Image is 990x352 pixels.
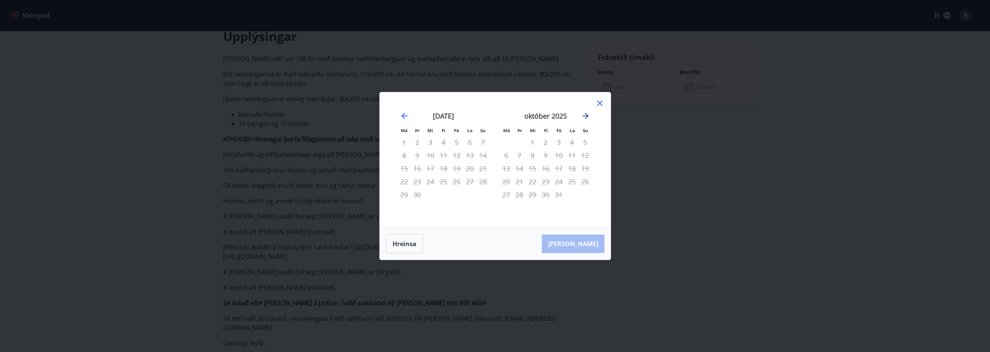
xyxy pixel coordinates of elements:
[437,162,450,175] td: Not available. fimmtudagur, 18. september 2025
[398,175,411,188] td: Not available. mánudagur, 22. september 2025
[539,175,552,188] td: Not available. fimmtudagur, 23. október 2025
[526,188,539,201] td: Not available. miðvikudagur, 29. október 2025
[503,128,510,133] small: Má
[476,136,490,149] td: Not available. sunnudagur, 7. september 2025
[437,175,450,188] td: Not available. fimmtudagur, 25. september 2025
[398,149,411,162] td: Not available. mánudagur, 8. september 2025
[400,111,409,121] div: Move backward to switch to the previous month.
[526,149,539,162] td: Not available. miðvikudagur, 8. október 2025
[526,175,539,188] td: Not available. miðvikudagur, 22. október 2025
[463,162,476,175] td: Not available. laugardagur, 20. september 2025
[398,188,411,201] td: Not available. mánudagur, 29. september 2025
[565,149,579,162] td: Not available. laugardagur, 11. október 2025
[513,162,526,175] td: Not available. þriðjudagur, 14. október 2025
[401,128,408,133] small: Má
[500,149,513,162] td: Not available. mánudagur, 6. október 2025
[539,149,552,162] td: Not available. fimmtudagur, 9. október 2025
[539,188,552,201] td: Not available. fimmtudagur, 30. október 2025
[544,128,548,133] small: Fi
[427,128,433,133] small: Mi
[552,136,565,149] td: Not available. föstudagur, 3. október 2025
[581,111,590,121] div: Move forward to switch to the next month.
[415,128,420,133] small: Þr
[398,162,411,175] td: Not available. mánudagur, 15. september 2025
[480,128,486,133] small: Su
[526,162,539,175] td: Not available. miðvikudagur, 15. október 2025
[411,175,424,188] td: Not available. þriðjudagur, 23. september 2025
[565,136,579,149] td: Not available. laugardagur, 4. október 2025
[450,136,463,149] td: Not available. föstudagur, 5. september 2025
[450,175,463,188] td: Not available. föstudagur, 26. september 2025
[476,162,490,175] td: Not available. sunnudagur, 21. september 2025
[583,128,588,133] small: Su
[463,136,476,149] td: Not available. laugardagur, 6. september 2025
[526,136,539,149] td: Not available. miðvikudagur, 1. október 2025
[513,175,526,188] td: Not available. þriðjudagur, 21. október 2025
[450,162,463,175] td: Not available. föstudagur, 19. september 2025
[437,136,450,149] td: Not available. fimmtudagur, 4. september 2025
[513,188,526,201] td: Not available. þriðjudagur, 28. október 2025
[454,128,459,133] small: Fö
[539,162,552,175] td: Not available. fimmtudagur, 16. október 2025
[556,128,562,133] small: Fö
[476,175,490,188] td: Not available. sunnudagur, 28. september 2025
[552,162,565,175] td: Not available. föstudagur, 17. október 2025
[500,162,513,175] td: Not available. mánudagur, 13. október 2025
[467,128,473,133] small: La
[579,175,592,188] td: Not available. sunnudagur, 26. október 2025
[411,149,424,162] td: Not available. þriðjudagur, 9. september 2025
[500,188,513,201] td: Not available. mánudagur, 27. október 2025
[433,111,454,121] strong: [DATE]
[424,162,437,175] td: Not available. miðvikudagur, 17. september 2025
[579,162,592,175] td: Not available. sunnudagur, 19. október 2025
[552,188,565,201] td: Not available. föstudagur, 31. október 2025
[411,136,424,149] td: Not available. þriðjudagur, 2. september 2025
[570,128,575,133] small: La
[411,188,424,201] td: Not available. þriðjudagur, 30. september 2025
[424,136,437,149] td: Not available. miðvikudagur, 3. september 2025
[579,149,592,162] td: Not available. sunnudagur, 12. október 2025
[552,149,565,162] td: Not available. föstudagur, 10. október 2025
[579,136,592,149] td: Not available. sunnudagur, 5. október 2025
[530,128,536,133] small: Mi
[513,149,526,162] td: Not available. þriðjudagur, 7. október 2025
[386,234,423,253] button: Hreinsa
[517,128,522,133] small: Þr
[539,136,552,149] td: Not available. fimmtudagur, 2. október 2025
[389,102,601,218] div: Calendar
[500,175,513,188] td: Not available. mánudagur, 20. október 2025
[552,175,565,188] td: Not available. föstudagur, 24. október 2025
[424,149,437,162] td: Not available. miðvikudagur, 10. september 2025
[463,149,476,162] td: Not available. laugardagur, 13. september 2025
[437,149,450,162] td: Not available. fimmtudagur, 11. september 2025
[424,175,437,188] td: Not available. miðvikudagur, 24. september 2025
[463,175,476,188] td: Not available. laugardagur, 27. september 2025
[565,175,579,188] td: Not available. laugardagur, 25. október 2025
[476,149,490,162] td: Not available. sunnudagur, 14. september 2025
[565,162,579,175] td: Not available. laugardagur, 18. október 2025
[450,149,463,162] td: Not available. föstudagur, 12. september 2025
[398,136,411,149] td: Not available. mánudagur, 1. september 2025
[411,162,424,175] td: Not available. þriðjudagur, 16. september 2025
[524,111,567,121] strong: október 2025
[442,128,445,133] small: Fi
